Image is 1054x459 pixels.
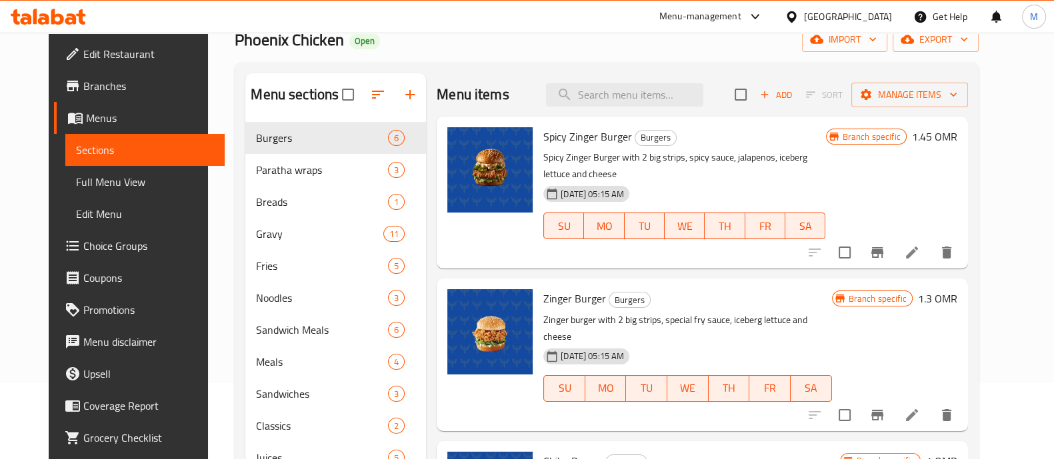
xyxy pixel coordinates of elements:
span: 5 [389,260,404,272]
div: items [383,226,405,242]
span: Fries [256,258,388,274]
span: SA [796,378,827,398]
div: Open [349,33,380,49]
button: Add section [394,79,426,111]
div: Classics2 [245,410,426,442]
span: Menu disclaimer [83,334,214,350]
div: Burgers6 [245,122,426,154]
span: [DATE] 05:15 AM [555,188,629,201]
input: search [546,83,703,107]
span: Manage items [862,87,957,103]
img: Spicy Zinger Burger [447,127,533,213]
div: items [388,354,405,370]
span: Sections [76,142,214,158]
div: Burgers [635,130,677,146]
a: Branches [54,70,225,102]
span: 3 [389,164,404,177]
span: Phoenix Chicken [235,25,344,55]
span: MO [591,378,621,398]
div: Sandwich Meals6 [245,314,426,346]
span: 1 [389,196,404,209]
div: Sandwiches [256,386,388,402]
button: Add [755,85,797,105]
span: Full Menu View [76,174,214,190]
button: MO [585,375,627,402]
span: MO [589,217,619,236]
span: Edit Restaurant [83,46,214,62]
span: Paratha wraps [256,162,388,178]
button: MO [584,213,624,239]
button: WE [665,213,705,239]
span: Select section [727,81,755,109]
span: FR [751,217,780,236]
p: Zinger burger with 2 big strips, special fry sauce, iceberg lettuce and cheese [543,312,831,345]
button: WE [667,375,709,402]
div: Burgers [609,292,651,308]
span: WE [673,378,703,398]
span: FR [755,378,785,398]
button: SU [543,375,585,402]
button: import [802,27,887,52]
span: Zinger Burger [543,288,606,308]
span: Menus [86,110,214,126]
h2: Menu sections [251,85,339,105]
span: TH [714,378,745,398]
a: Edit menu item [904,244,920,260]
span: Select to update [831,401,859,429]
span: Meals [256,354,388,370]
span: 4 [389,356,404,368]
span: import [813,31,877,48]
span: Upsell [83,366,214,382]
span: TU [630,217,659,236]
button: Manage items [851,83,968,107]
span: Add item [755,85,797,105]
span: Gravy [256,226,383,242]
div: items [388,386,405,402]
span: Promotions [83,302,214,318]
a: Grocery Checklist [54,422,225,454]
a: Promotions [54,294,225,326]
span: 3 [389,388,404,400]
span: Branch specific [837,131,906,143]
a: Edit Menu [65,198,225,230]
span: export [903,31,968,48]
span: Burgers [609,292,650,308]
span: Coupons [83,270,214,286]
p: Spicy Zinger Burger with 2 big strips, spicy sauce, jalapenos, iceberg lettuce and cheese [543,149,825,183]
div: Breads [256,194,388,210]
h6: 1.45 OMR [912,127,957,146]
span: Noodles [256,290,388,306]
div: items [388,162,405,178]
h6: 1.3 OMR [918,289,957,308]
button: export [893,27,979,52]
span: Open [349,35,380,47]
div: items [388,290,405,306]
span: Branches [83,78,214,94]
span: [DATE] 05:15 AM [555,350,629,362]
img: Zinger Burger [447,289,533,374]
a: Menu disclaimer [54,326,225,358]
span: Coverage Report [83,398,214,414]
span: Select section first [797,85,851,105]
button: FR [745,213,785,239]
span: 11 [384,228,404,240]
div: Paratha wraps3 [245,154,426,186]
div: items [388,130,405,146]
div: Sandwich Meals [256,322,388,338]
span: 6 [389,324,404,336]
a: Full Menu View [65,166,225,198]
span: TH [710,217,739,236]
div: Fries5 [245,250,426,282]
a: Menus [54,102,225,134]
span: Select to update [831,238,859,266]
a: Coupons [54,262,225,294]
button: SA [785,213,825,239]
span: Burgers [256,130,388,146]
div: Sandwiches3 [245,378,426,410]
span: Choice Groups [83,238,214,254]
span: Branch specific [843,292,912,305]
a: Coverage Report [54,390,225,422]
